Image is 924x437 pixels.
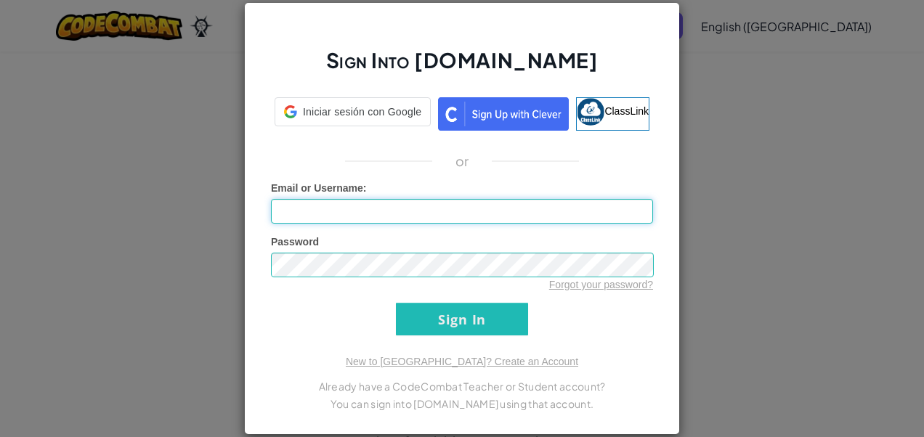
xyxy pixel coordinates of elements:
a: New to [GEOGRAPHIC_DATA]? Create an Account [346,356,578,367]
span: Iniciar sesión con Google [303,105,421,119]
span: ClassLink [604,105,649,117]
a: Iniciar sesión con Google [275,97,431,131]
p: You can sign into [DOMAIN_NAME] using that account. [271,395,653,412]
span: Email or Username [271,182,363,194]
h2: Sign Into [DOMAIN_NAME] [271,46,653,89]
img: clever_sso_button@2x.png [438,97,569,131]
span: Password [271,236,319,248]
img: classlink-logo-small.png [577,98,604,126]
label: : [271,181,367,195]
input: Sign In [396,303,528,335]
div: Iniciar sesión con Google [275,97,431,126]
p: or [455,152,469,170]
p: Already have a CodeCombat Teacher or Student account? [271,377,653,395]
a: Forgot your password? [549,279,653,290]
